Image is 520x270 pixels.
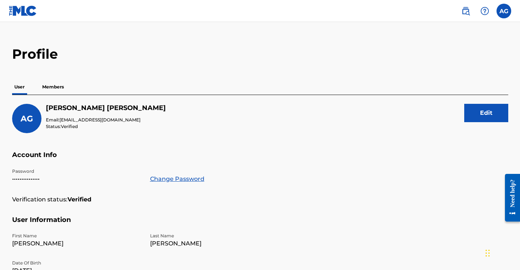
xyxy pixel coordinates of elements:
iframe: Chat Widget [483,235,520,270]
span: [EMAIL_ADDRESS][DOMAIN_NAME] [59,117,141,123]
iframe: Resource Center [499,167,520,228]
h5: Abel Garcia [46,104,166,112]
p: User [12,79,27,95]
p: Date Of Birth [12,260,141,266]
p: Members [40,79,66,95]
img: MLC Logo [9,6,37,16]
a: Change Password [150,175,204,183]
div: User Menu [497,4,511,18]
p: [PERSON_NAME] [150,239,279,248]
div: Help [477,4,492,18]
p: Password [12,168,141,175]
p: [PERSON_NAME] [12,239,141,248]
div: Drag [486,242,490,264]
img: search [461,7,470,15]
h2: Profile [12,46,508,62]
p: Email: [46,117,166,123]
button: Edit [464,104,508,122]
p: Last Name [150,233,279,239]
strong: Verified [68,195,91,204]
img: help [480,7,489,15]
p: ••••••••••••••• [12,175,141,183]
h5: Account Info [12,151,508,168]
h5: User Information [12,216,508,233]
p: Status: [46,123,166,130]
span: Verified [61,124,78,129]
a: Public Search [458,4,473,18]
span: AG [21,114,33,124]
p: First Name [12,233,141,239]
p: Verification status: [12,195,68,204]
